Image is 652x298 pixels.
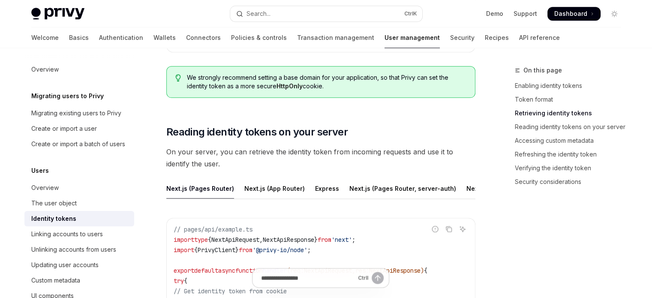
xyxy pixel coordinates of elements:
a: Transaction management [297,27,374,48]
a: Retrieving identity tokens [515,106,628,120]
button: Copy the contents from the code block [443,223,454,235]
svg: Tip [175,74,181,82]
a: Demo [486,9,503,18]
span: { [208,236,211,244]
a: Policies & controls [231,27,287,48]
a: Token format [515,93,628,106]
a: Unlinking accounts from users [24,242,134,257]
a: Custom metadata [24,273,134,288]
button: Report incorrect code [430,223,441,235]
span: 'next' [331,236,352,244]
a: Create or import a batch of users [24,136,134,152]
div: Next.js (Pages Router) [166,178,234,199]
div: Identity tokens [31,214,76,224]
span: '@privy-io/node' [252,246,307,254]
div: Unlinking accounts from users [31,244,116,255]
a: Enabling identity tokens [515,79,628,93]
div: Search... [246,9,270,19]
a: Reading identity tokens on your server [515,120,628,134]
span: // pages/api/example.ts [174,226,252,233]
h5: Users [31,166,49,176]
div: Updating user accounts [31,260,99,270]
a: Basics [69,27,89,48]
span: Ctrl K [404,10,417,17]
a: Wallets [153,27,176,48]
a: Updating user accounts [24,257,134,273]
button: Open search [230,6,422,21]
span: ; [352,236,355,244]
button: Ask AI [457,223,468,235]
a: Authentication [99,27,143,48]
button: Toggle dark mode [607,7,621,21]
span: On your server, you can retrieve the identity token from incoming requests and use it to identify... [166,146,475,170]
span: import [174,246,194,254]
a: Security [450,27,475,48]
span: type [194,236,208,244]
div: Custom metadata [31,275,80,286]
a: Migrating existing users to Privy [24,105,134,121]
div: Express [315,178,339,199]
a: Refreshing the identity token [515,147,628,161]
div: Overview [31,64,59,75]
a: Welcome [31,27,59,48]
a: Create or import a user [24,121,134,136]
a: User management [385,27,440,48]
div: Next.js (App Router) [244,178,305,199]
strong: HttpOnly [276,82,303,90]
a: Recipes [485,27,509,48]
span: } [314,236,318,244]
button: Send message [372,272,384,284]
span: , [259,236,263,244]
a: Accessing custom metadata [515,134,628,147]
span: On this page [523,65,562,75]
div: Linking accounts to users [31,229,103,239]
a: API reference [519,27,560,48]
span: We strongly recommend setting a base domain for your application, so that Privy can set the ident... [187,73,466,90]
div: The user object [31,198,77,208]
img: light logo [31,8,84,20]
a: Overview [24,62,134,77]
div: Next.js (Pages Router, server-auth) [349,178,456,199]
div: Migrating existing users to Privy [31,108,121,118]
a: Support [514,9,537,18]
a: Overview [24,180,134,196]
span: } [235,246,239,254]
a: Identity tokens [24,211,134,226]
span: NextApiResponse [263,236,314,244]
a: The user object [24,196,134,211]
span: import [174,236,194,244]
a: Security considerations [515,175,628,189]
span: Dashboard [554,9,587,18]
a: Linking accounts to users [24,226,134,242]
div: Create or import a user [31,123,97,134]
a: Connectors [186,27,221,48]
span: from [239,246,252,254]
span: ; [307,246,311,254]
input: Ask a question... [261,268,355,287]
a: Verifying the identity token [515,161,628,175]
div: Overview [31,183,59,193]
div: Create or import a batch of users [31,139,125,149]
span: { [194,246,198,254]
span: Reading identity tokens on your server [166,125,348,139]
span: from [318,236,331,244]
a: Dashboard [547,7,601,21]
h5: Migrating users to Privy [31,91,104,101]
div: Next.js (App Router, server-auth) [466,178,566,199]
span: PrivyClient [198,246,235,254]
span: NextApiRequest [211,236,259,244]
